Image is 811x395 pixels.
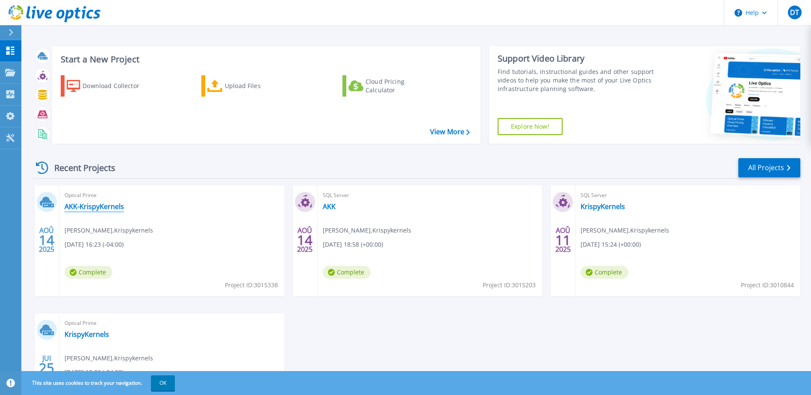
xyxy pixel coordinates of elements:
[65,226,153,235] span: [PERSON_NAME] , Krispykernels
[297,224,313,256] div: AOÛ 2025
[323,240,383,249] span: [DATE] 18:58 (+00:00)
[38,352,55,383] div: JUI 2025
[65,202,124,211] a: AKK-KrispyKernels
[65,354,153,363] span: [PERSON_NAME] , Krispykernels
[581,191,795,200] span: SQL Server
[65,318,279,328] span: Optical Prime
[483,280,536,290] span: Project ID: 3015203
[430,128,470,136] a: View More
[65,330,109,339] a: KrispyKernels
[65,240,124,249] span: [DATE] 16:23 (-04:00)
[738,158,800,177] a: All Projects
[498,68,656,93] div: Find tutorials, instructional guides and other support videos to help you make the most of your L...
[741,280,794,290] span: Project ID: 3010844
[225,280,278,290] span: Project ID: 3015338
[39,364,54,371] span: 25
[225,77,293,94] div: Upload Files
[39,236,54,244] span: 14
[555,224,571,256] div: AOÛ 2025
[581,266,628,279] span: Complete
[323,226,411,235] span: [PERSON_NAME] , Krispykernels
[38,224,55,256] div: AOÛ 2025
[65,266,112,279] span: Complete
[33,157,127,178] div: Recent Projects
[323,191,537,200] span: SQL Server
[498,53,656,64] div: Support Video Library
[65,368,124,377] span: [DATE] 12:26 (-04:00)
[323,202,336,211] a: AKK
[151,375,175,391] button: OK
[297,236,313,244] span: 14
[790,9,799,16] span: DT
[581,226,669,235] span: [PERSON_NAME] , Krispykernels
[201,75,297,97] a: Upload Files
[498,118,563,135] a: Explore Now!
[61,55,469,64] h3: Start a New Project
[65,191,279,200] span: Optical Prime
[83,77,151,94] div: Download Collector
[61,75,156,97] a: Download Collector
[581,202,625,211] a: KrispyKernels
[323,266,371,279] span: Complete
[366,77,434,94] div: Cloud Pricing Calculator
[24,375,175,391] span: This site uses cookies to track your navigation.
[555,236,571,244] span: 11
[342,75,438,97] a: Cloud Pricing Calculator
[581,240,641,249] span: [DATE] 15:24 (+00:00)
